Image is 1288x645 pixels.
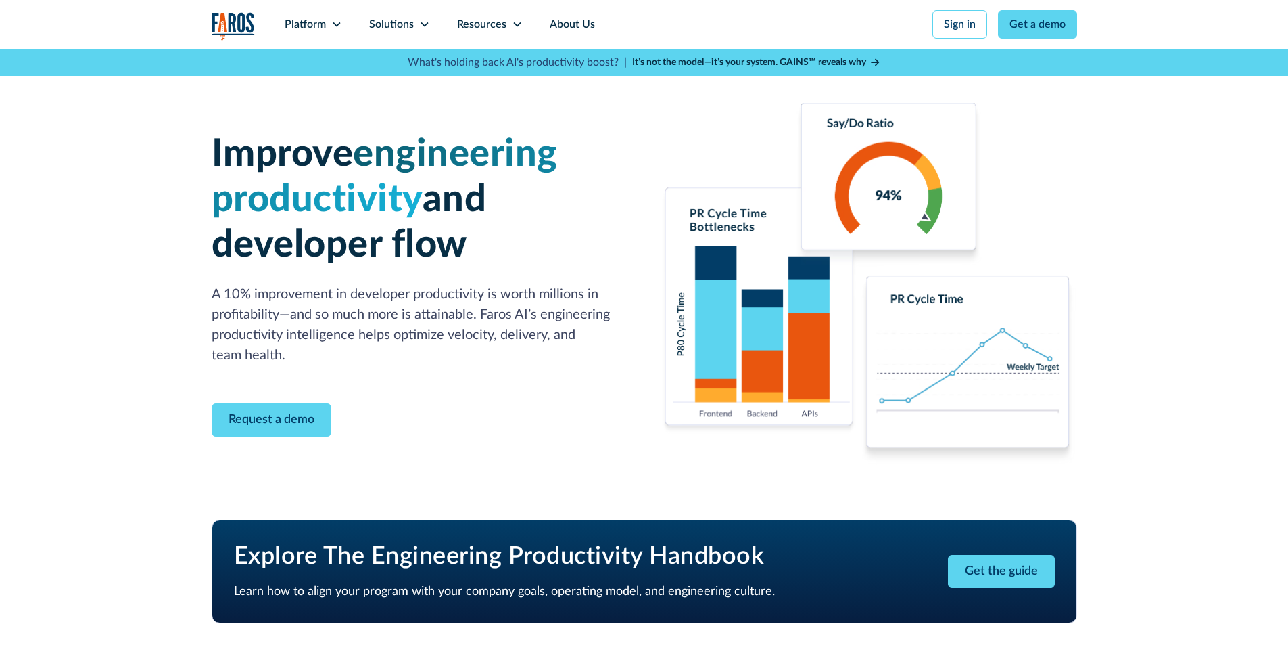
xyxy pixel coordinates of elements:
[212,284,628,365] p: A 10% improvement in developer productivity is worth millions in profitability—and so much more i...
[285,16,326,32] div: Platform
[408,54,627,70] p: What's holding back AI's productivity boost? |
[948,555,1055,588] a: Get the guide
[212,12,255,40] a: home
[632,58,866,67] strong: It’s not the model—it’s your system. GAINS™ reveals why
[457,16,506,32] div: Resources
[369,16,414,32] div: Solutions
[212,132,628,269] h1: Improve and developer flow
[632,55,881,70] a: It’s not the model—it’s your system. GAINS™ reveals why
[932,10,987,39] a: Sign in
[212,403,331,437] a: Contact Modal
[998,10,1077,39] a: Get a demo
[212,135,558,219] span: engineering productivity
[212,12,255,40] img: Logo of the analytics and reporting company Faros.
[234,542,883,571] h2: Explore The Engineering Productivity Handbook
[234,583,883,601] p: Learn how to align your program with your company goals, operating model, and engineering culture.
